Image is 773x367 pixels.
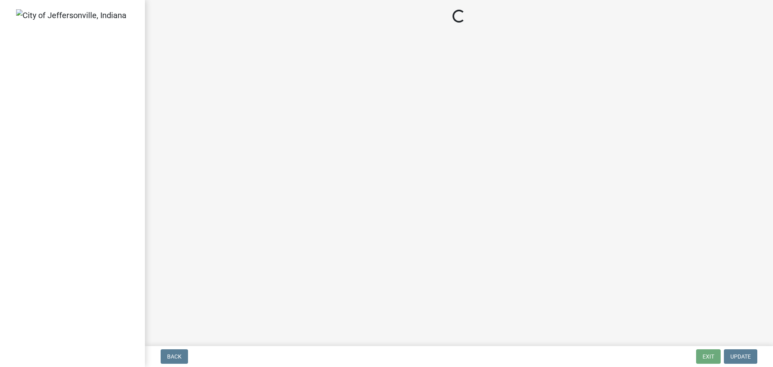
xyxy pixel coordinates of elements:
[724,349,757,364] button: Update
[730,353,751,360] span: Update
[696,349,721,364] button: Exit
[161,349,188,364] button: Back
[167,353,182,360] span: Back
[16,9,126,21] img: City of Jeffersonville, Indiana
